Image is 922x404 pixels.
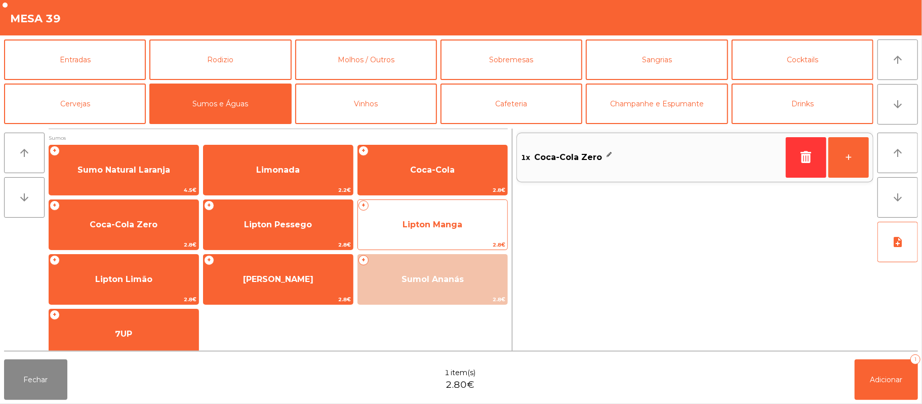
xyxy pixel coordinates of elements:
[403,220,462,229] span: Lipton Manga
[877,177,918,218] button: arrow_downward
[732,39,873,80] button: Cocktails
[4,39,146,80] button: Entradas
[877,39,918,80] button: arrow_upward
[358,200,369,211] span: +
[95,274,152,284] span: Lipton Limão
[358,255,369,265] span: +
[910,354,920,365] div: 1
[256,165,300,175] span: Limonada
[10,11,61,26] h4: Mesa 39
[402,274,464,284] span: Sumol Ananás
[295,84,437,124] button: Vinhos
[149,84,291,124] button: Sumos e Águas
[4,177,45,218] button: arrow_downward
[49,185,198,195] span: 4.5€
[49,240,198,250] span: 2.8€
[534,150,602,165] span: Coca-Cola Zero
[877,133,918,173] button: arrow_upward
[358,295,507,304] span: 2.8€
[732,84,873,124] button: Drinks
[410,165,455,175] span: Coca-Cola
[586,39,728,80] button: Sangrias
[892,54,904,66] i: arrow_upward
[77,165,170,175] span: Sumo Natural Laranja
[828,137,869,178] button: +
[877,222,918,262] button: note_add
[50,310,60,320] span: +
[440,84,582,124] button: Cafeteria
[870,375,903,384] span: Adicionar
[115,329,132,339] span: 7UP
[4,133,45,173] button: arrow_upward
[358,240,507,250] span: 2.8€
[4,359,67,400] button: Fechar
[892,147,904,159] i: arrow_upward
[204,185,353,195] span: 2.2€
[49,295,198,304] span: 2.8€
[892,191,904,204] i: arrow_downward
[440,39,582,80] button: Sobremesas
[49,133,508,143] span: Sumos
[243,274,313,284] span: [PERSON_NAME]
[149,39,291,80] button: Rodizio
[358,146,369,156] span: +
[204,200,214,211] span: +
[892,236,904,248] i: note_add
[50,200,60,211] span: +
[586,84,728,124] button: Champanhe e Espumante
[358,185,507,195] span: 2.8€
[4,84,146,124] button: Cervejas
[877,84,918,125] button: arrow_downward
[90,220,157,229] span: Coca-Cola Zero
[521,150,530,165] span: 1x
[244,220,312,229] span: Lipton Pessego
[49,349,198,359] span: 2.8€
[451,368,475,378] span: item(s)
[204,295,353,304] span: 2.8€
[204,240,353,250] span: 2.8€
[446,378,474,392] span: 2.80€
[295,39,437,80] button: Molhos / Outros
[18,147,30,159] i: arrow_upward
[204,255,214,265] span: +
[445,368,450,378] span: 1
[855,359,918,400] button: Adicionar1
[18,191,30,204] i: arrow_downward
[50,146,60,156] span: +
[50,255,60,265] span: +
[892,98,904,110] i: arrow_downward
